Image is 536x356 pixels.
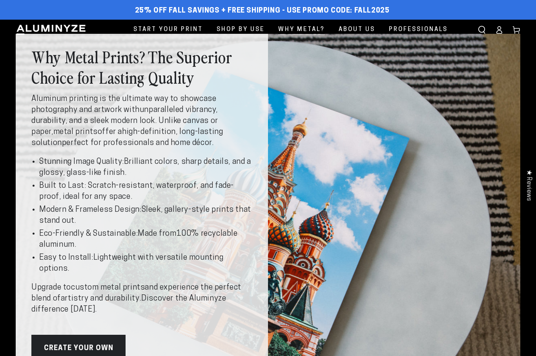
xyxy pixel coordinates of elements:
a: Start Your Print [128,20,209,40]
img: Aluminyze [16,24,86,36]
strong: custom metal prints [71,284,145,292]
div: Click to open Judge.me floating reviews tab [521,163,536,207]
li: Sleek, gallery-style prints that stand out. [39,204,252,226]
a: Professionals [383,20,454,40]
span: 25% off FALL Savings + Free Shipping - Use Promo Code: FALL2025 [135,7,390,15]
a: About Us [333,20,381,40]
span: About Us [339,24,375,35]
h2: Why Metal Prints? The Superior Choice for Lasting Quality [31,46,252,87]
strong: high-definition, long-lasting solution [31,128,223,147]
strong: Scratch-resistant, waterproof, and fade-proof [39,182,234,201]
span: Shop By Use [217,24,264,35]
strong: Modern & Frameless Design: [39,206,142,214]
summary: Search our site [473,21,490,39]
li: Lightweight with versatile mounting options. [39,252,252,274]
span: Professionals [389,24,448,35]
p: Aluminum printing is the ultimate way to showcase photography and artwork with . Unlike canvas or... [31,94,252,149]
li: , ideal for any space. [39,180,252,202]
p: Upgrade to and experience the perfect blend of . [31,282,252,315]
strong: Built to Last: [39,182,86,190]
strong: Eco-Friendly & Sustainable: [39,230,138,238]
li: Made from . [39,228,252,250]
span: Start Your Print [133,24,203,35]
a: Why Metal? [272,20,331,40]
strong: artistry and durability [61,295,140,303]
a: Shop By Use [211,20,270,40]
strong: Stunning Image Quality: [39,158,124,166]
strong: Easy to Install: [39,254,93,262]
strong: metal prints [53,128,98,136]
li: Brilliant colors, sharp details, and a glossy, glass-like finish. [39,156,252,178]
span: Why Metal? [278,24,325,35]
